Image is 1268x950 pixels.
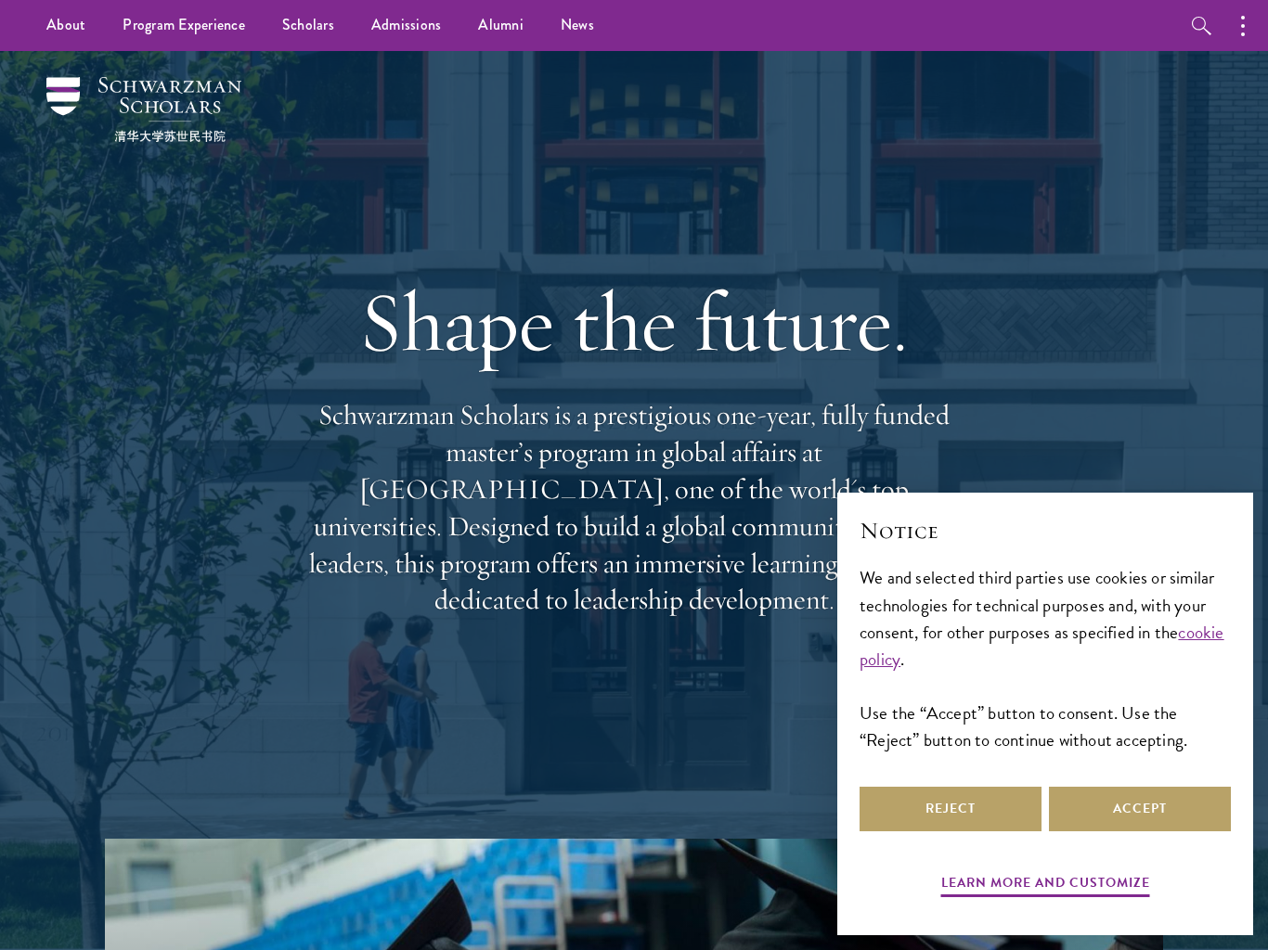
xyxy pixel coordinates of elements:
[46,77,241,142] img: Schwarzman Scholars
[300,397,968,619] p: Schwarzman Scholars is a prestigious one-year, fully funded master’s program in global affairs at...
[860,515,1231,546] h2: Notice
[860,619,1224,673] a: cookie policy
[300,270,968,374] h1: Shape the future.
[941,871,1150,900] button: Learn more and customize
[860,564,1231,752] div: We and selected third parties use cookies or similar technologies for technical purposes and, wit...
[1049,787,1231,831] button: Accept
[860,787,1042,831] button: Reject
